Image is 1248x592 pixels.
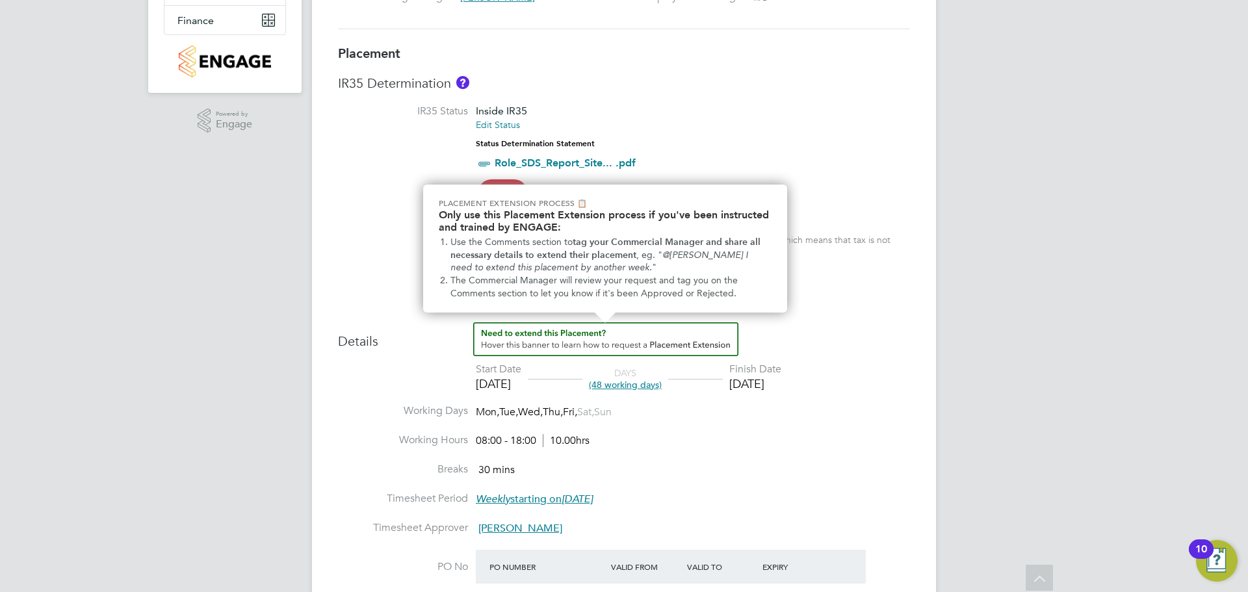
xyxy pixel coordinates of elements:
div: PO Number [486,555,608,578]
label: IR35 Risk [338,185,468,199]
label: Breaks [338,463,468,476]
div: Expiry [759,555,835,578]
img: countryside-properties-logo-retina.png [179,45,270,77]
span: Fri, [563,405,577,418]
label: Timesheet Period [338,492,468,506]
label: PO No [338,560,468,574]
span: " [652,262,656,273]
p: Placement Extension Process 📋 [439,198,772,209]
button: How to extend a Placement? [473,322,738,356]
span: starting on [476,493,593,506]
div: Finish Date [729,363,781,376]
span: Inside IR35 [476,105,527,117]
button: Open Resource Center, 10 new notifications [1196,540,1238,582]
label: IR35 Status [338,105,468,118]
span: Sun [594,405,612,418]
span: 10.00hrs [543,434,590,447]
div: Start Date [476,363,521,376]
div: Valid To [684,555,760,578]
span: Powered by [216,109,252,120]
em: @[PERSON_NAME] I need to extend this placement by another week. [450,250,751,274]
span: , eg. " [636,250,662,261]
strong: tag your Commercial Manager and share all necessary details to extend their placement [450,237,763,261]
span: Use the Comments section to [450,237,573,248]
div: DAYS [582,367,668,391]
span: [PERSON_NAME] [478,522,562,535]
div: 08:00 - 18:00 [476,434,590,448]
div: 10 [1195,549,1207,566]
span: Mon, [476,405,499,418]
label: Working Hours [338,433,468,447]
em: [DATE] [562,493,593,506]
span: Sat, [577,405,594,418]
strong: Status Determination Statement [476,139,595,148]
button: About IR35 [456,76,469,89]
span: Thu, [543,405,563,418]
h3: Details [338,322,910,350]
a: Go to home page [164,45,286,77]
a: Edit Status [476,119,520,131]
h3: IR35 Determination [338,75,910,92]
div: [DATE] [476,376,521,391]
a: Role_SDS_Report_Site... .pdf [495,157,636,169]
div: [DATE] [729,376,781,391]
span: High [478,179,527,205]
div: Need to extend this Placement? Hover this banner. [423,185,787,313]
label: Timesheet Approver [338,521,468,535]
span: Tue, [499,405,518,418]
li: The Commercial Manager will review your request and tag you on the Comments section to let you kn... [450,274,772,300]
span: Finance [177,14,214,27]
div: Valid From [608,555,684,578]
span: 30 mins [478,463,515,476]
span: Engage [216,119,252,130]
span: Wed, [518,405,543,418]
label: Working Days [338,404,468,418]
b: Placement [338,45,400,61]
em: Weekly [476,493,510,506]
h2: Only use this Placement Extension process if you've been instructed and trained by ENGAGE: [439,209,772,233]
span: (48 working days) [589,379,662,391]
